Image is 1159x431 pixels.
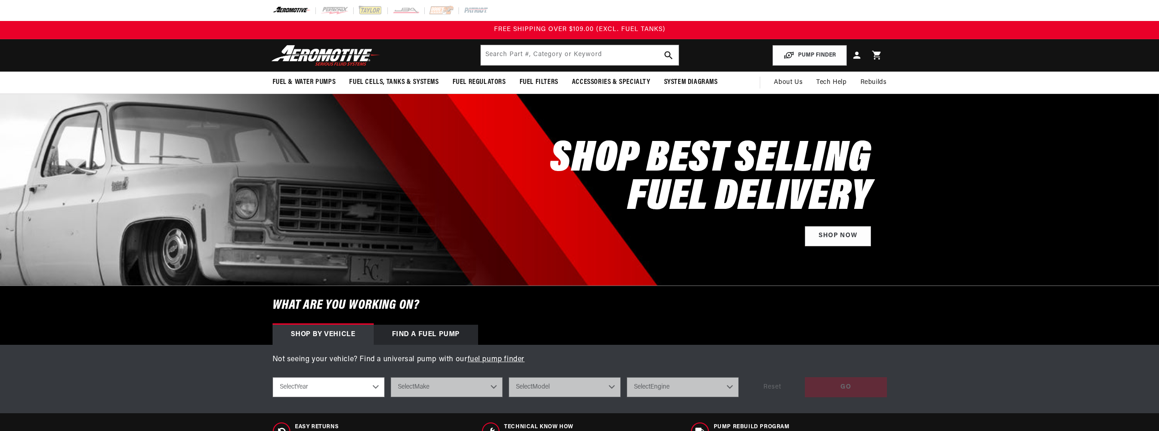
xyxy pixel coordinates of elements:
span: System Diagrams [664,78,718,87]
a: About Us [767,72,809,93]
summary: Fuel Filters [513,72,565,93]
span: Pump Rebuild program [714,423,876,431]
a: Shop Now [805,226,871,247]
summary: Tech Help [809,72,853,93]
select: Make [391,377,503,397]
a: fuel pump finder [468,356,525,363]
select: Engine [627,377,739,397]
span: Fuel & Water Pumps [273,78,336,87]
span: Fuel Cells, Tanks & Systems [349,78,438,87]
h2: SHOP BEST SELLING FUEL DELIVERY [550,140,871,217]
span: Tech Help [816,78,846,88]
summary: Fuel Cells, Tanks & Systems [342,72,445,93]
img: Aeromotive [269,45,383,66]
span: Accessories & Specialty [572,78,650,87]
div: Shop by vehicle [273,325,374,345]
div: Find a Fuel Pump [374,325,479,345]
span: About Us [774,79,803,86]
input: Search by Part Number, Category or Keyword [481,45,679,65]
summary: Fuel & Water Pumps [266,72,343,93]
span: FREE SHIPPING OVER $109.00 (EXCL. FUEL TANKS) [494,26,665,33]
summary: Accessories & Specialty [565,72,657,93]
span: Fuel Regulators [453,78,506,87]
span: Easy Returns [295,423,387,431]
select: Model [509,377,621,397]
button: search button [659,45,679,65]
span: Fuel Filters [520,78,558,87]
summary: Rebuilds [854,72,894,93]
p: Not seeing your vehicle? Find a universal pump with our [273,354,887,366]
span: Rebuilds [860,78,887,88]
select: Year [273,377,385,397]
summary: Fuel Regulators [446,72,513,93]
button: PUMP FINDER [773,45,847,66]
h6: What are you working on? [250,286,910,325]
span: Technical Know How [504,423,635,431]
summary: System Diagrams [657,72,725,93]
